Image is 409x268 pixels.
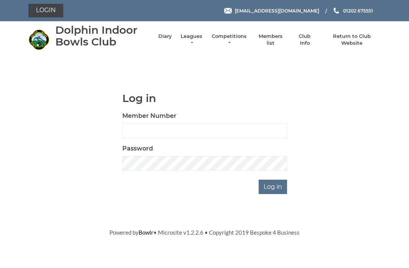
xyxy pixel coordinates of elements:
[259,180,287,194] input: Log in
[122,92,287,104] h1: Log in
[28,4,63,17] a: Login
[180,33,203,47] a: Leagues
[158,33,172,40] a: Diary
[139,229,153,236] a: Bowlr
[211,33,247,47] a: Competitions
[294,33,316,47] a: Club Info
[224,7,319,14] a: Email [EMAIL_ADDRESS][DOMAIN_NAME]
[235,8,319,13] span: [EMAIL_ADDRESS][DOMAIN_NAME]
[343,8,373,13] span: 01202 675551
[254,33,286,47] a: Members list
[109,229,300,236] span: Powered by • Microsite v1.2.2.6 • Copyright 2019 Bespoke 4 Business
[122,144,153,153] label: Password
[333,7,373,14] a: Phone us 01202 675551
[224,8,232,14] img: Email
[122,111,176,121] label: Member Number
[334,8,339,14] img: Phone us
[28,29,49,50] img: Dolphin Indoor Bowls Club
[323,33,381,47] a: Return to Club Website
[55,24,151,48] div: Dolphin Indoor Bowls Club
